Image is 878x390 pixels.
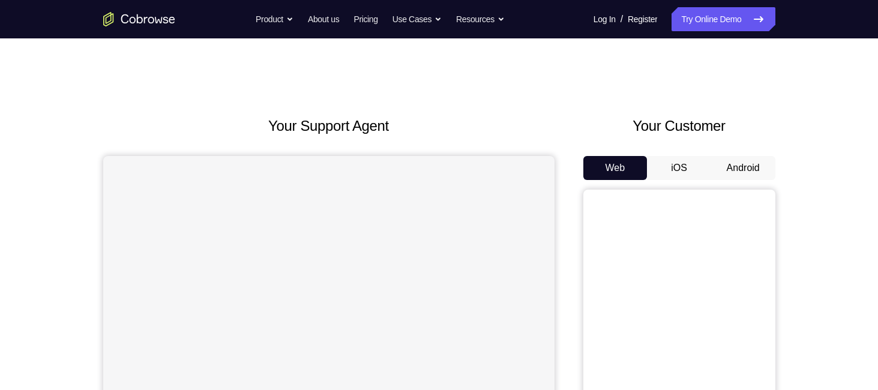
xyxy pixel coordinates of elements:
a: Go to the home page [103,12,175,26]
button: Product [256,7,293,31]
a: About us [308,7,339,31]
span: / [621,12,623,26]
h2: Your Support Agent [103,115,555,137]
a: Try Online Demo [672,7,775,31]
button: Web [583,156,648,180]
button: iOS [647,156,711,180]
button: Resources [456,7,505,31]
h2: Your Customer [583,115,775,137]
a: Register [628,7,657,31]
button: Use Cases [392,7,442,31]
a: Pricing [353,7,377,31]
button: Android [711,156,775,180]
a: Log In [594,7,616,31]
